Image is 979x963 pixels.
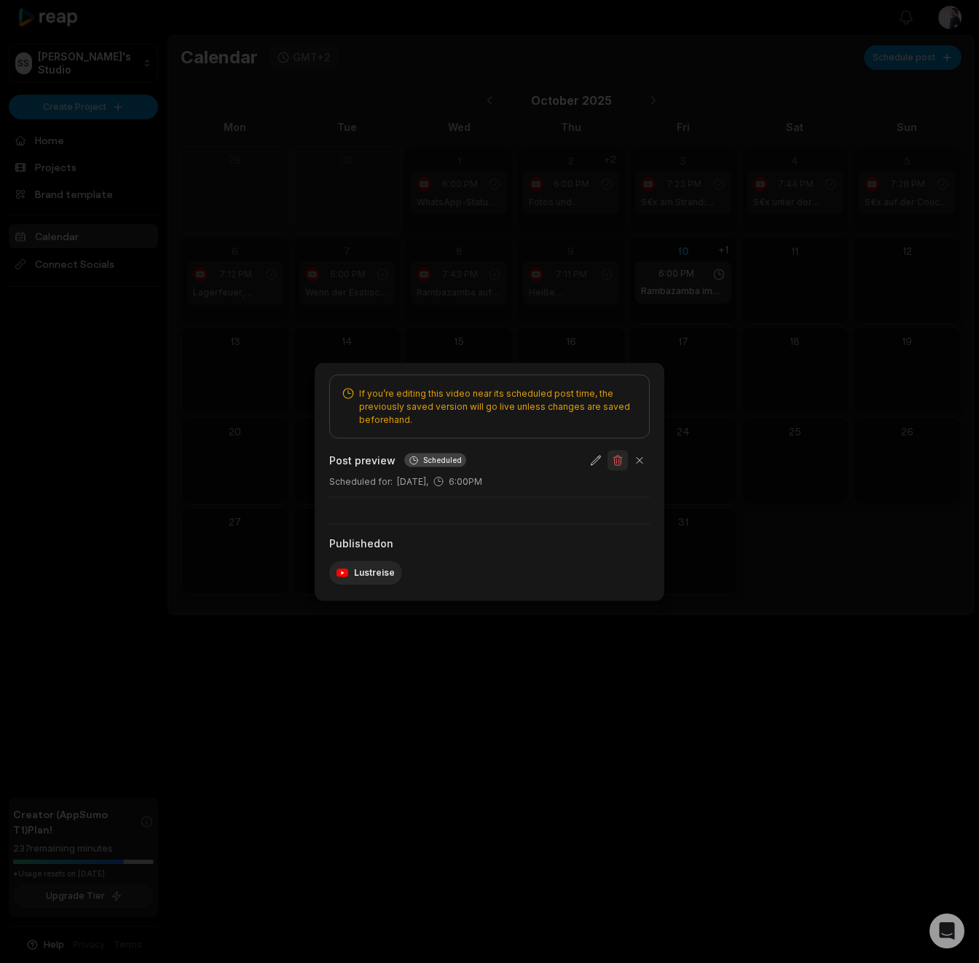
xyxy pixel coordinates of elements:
[329,453,396,468] h2: Post preview
[329,560,402,584] div: Lustreise
[329,475,650,488] div: [DATE], 6:00PM
[359,387,637,426] span: If you’re editing this video near its scheduled post time, the previously saved version will go l...
[329,475,393,488] span: Scheduled for :
[423,455,462,466] span: Scheduled
[329,536,650,550] div: Published on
